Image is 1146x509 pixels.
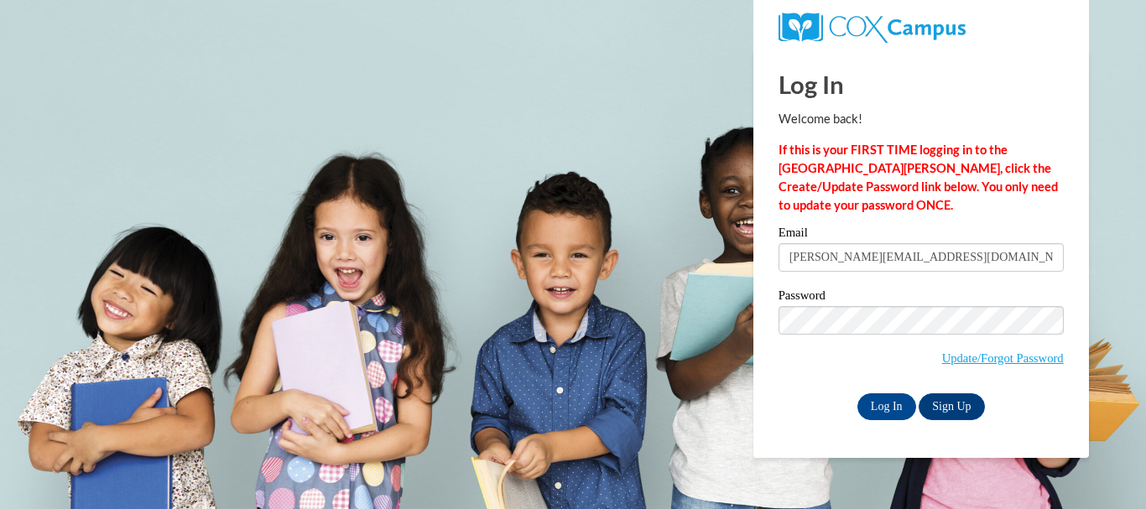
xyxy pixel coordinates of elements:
[779,110,1064,128] p: Welcome back!
[779,19,966,34] a: COX Campus
[779,67,1064,101] h1: Log In
[779,289,1064,306] label: Password
[779,226,1064,243] label: Email
[919,393,984,420] a: Sign Up
[779,13,966,43] img: COX Campus
[779,143,1058,212] strong: If this is your FIRST TIME logging in to the [GEOGRAPHIC_DATA][PERSON_NAME], click the Create/Upd...
[942,351,1064,365] a: Update/Forgot Password
[857,393,916,420] input: Log In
